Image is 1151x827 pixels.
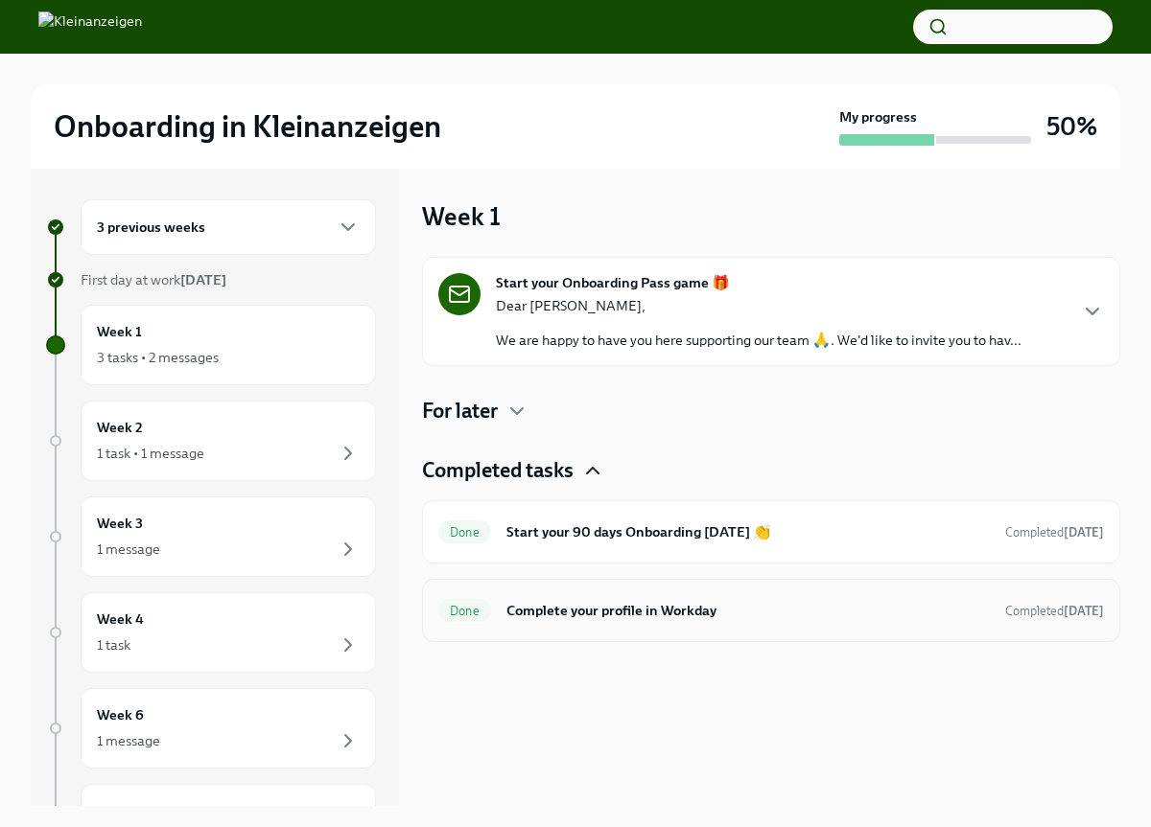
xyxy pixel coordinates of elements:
[496,296,1022,315] p: Dear [PERSON_NAME],
[97,800,143,821] h6: Week 7
[46,270,376,289] a: First day at work[DATE]
[1046,109,1097,144] h3: 50%
[97,635,130,655] div: 1 task
[38,11,142,42] img: Kleinanzeigen
[97,417,143,438] h6: Week 2
[438,604,491,618] span: Done
[438,595,1104,626] a: DoneComplete your profile in WorkdayCompleted[DATE]
[1005,604,1104,618] span: Completed
[81,199,376,255] div: 3 previous weeks
[46,592,376,673] a: Week 41 task
[97,540,160,559] div: 1 message
[422,397,498,425] h4: For later
[1064,525,1104,540] strong: [DATE]
[97,321,142,342] h6: Week 1
[422,456,574,485] h4: Completed tasks
[1064,604,1104,618] strong: [DATE]
[54,107,441,146] h2: Onboarding in Kleinanzeigen
[97,348,219,367] div: 3 tasks • 2 messages
[97,704,144,725] h6: Week 6
[438,517,1104,547] a: DoneStart your 90 days Onboarding [DATE] 👏Completed[DATE]
[506,600,990,621] h6: Complete your profile in Workday
[46,496,376,577] a: Week 31 message
[839,107,917,126] strong: My progress
[1005,523,1104,541] span: September 2nd, 2025 14:48
[81,271,226,288] span: First day at work
[422,397,1120,425] div: For later
[496,331,1022,350] p: We are happy to have you here supporting our team 🙏. We'd like to invite you to hav...
[180,271,226,288] strong: [DATE]
[46,305,376,385] a: Week 13 tasks • 2 messages
[97,609,144,630] h6: Week 4
[97,731,160,750] div: 1 message
[1005,525,1104,540] span: Completed
[97,444,204,463] div: 1 task • 1 message
[506,521,990,542] h6: Start your 90 days Onboarding [DATE] 👏
[46,401,376,481] a: Week 21 task • 1 message
[97,217,205,238] h6: 3 previous weeks
[422,456,1120,485] div: Completed tasks
[438,525,491,540] span: Done
[97,513,143,534] h6: Week 3
[46,688,376,769] a: Week 61 message
[496,273,730,292] strong: Start your Onboarding Pass game 🎁
[422,199,501,234] h3: Week 1
[1005,602,1104,620] span: September 2nd, 2025 10:25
